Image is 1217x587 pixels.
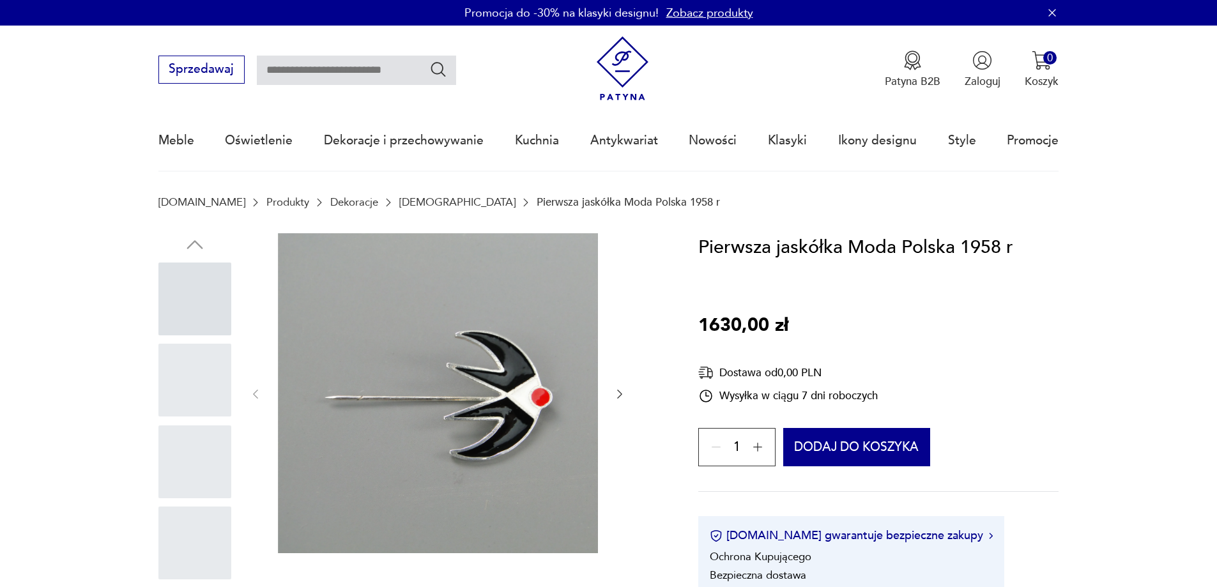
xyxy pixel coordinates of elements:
img: Ikona medalu [903,50,922,70]
a: Meble [158,111,194,170]
a: Promocje [1007,111,1059,170]
a: Style [948,111,976,170]
a: Produkty [266,196,309,208]
p: Patyna B2B [885,74,940,89]
img: Ikona strzałki w prawo [989,533,993,539]
p: Zaloguj [965,74,1000,89]
a: [DEMOGRAPHIC_DATA] [399,196,516,208]
li: Ochrona Kupującego [710,549,811,564]
p: Pierwsza jaskółka Moda Polska 1958 r [537,196,720,208]
div: Wysyłka w ciągu 7 dni roboczych [698,388,878,404]
h1: Pierwsza jaskółka Moda Polska 1958 r [698,233,1013,263]
button: Patyna B2B [885,50,940,89]
li: Bezpieczna dostawa [710,568,806,583]
p: Promocja do -30% na klasyki designu! [464,5,659,21]
img: Zdjęcie produktu Pierwsza jaskółka Moda Polska 1958 r [278,233,598,553]
a: Dekoracje [330,196,378,208]
a: [DOMAIN_NAME] [158,196,245,208]
button: Szukaj [429,60,448,79]
img: Ikona certyfikatu [710,530,723,542]
div: Dostawa od 0,00 PLN [698,365,878,381]
button: 0Koszyk [1025,50,1059,89]
a: Antykwariat [590,111,658,170]
a: Dekoracje i przechowywanie [324,111,484,170]
img: Patyna - sklep z meblami i dekoracjami vintage [590,36,655,101]
a: Ikona medaluPatyna B2B [885,50,940,89]
a: Sprzedawaj [158,65,245,75]
button: Dodaj do koszyka [783,428,931,466]
button: [DOMAIN_NAME] gwarantuje bezpieczne zakupy [710,528,993,544]
button: Sprzedawaj [158,56,245,84]
a: Nowości [689,111,737,170]
span: 1 [733,443,740,453]
a: Kuchnia [515,111,559,170]
a: Zobacz produkty [666,5,753,21]
img: Ikona koszyka [1032,50,1052,70]
p: 1630,00 zł [698,311,788,340]
button: Zaloguj [965,50,1000,89]
img: Ikonka użytkownika [972,50,992,70]
a: Ikony designu [838,111,917,170]
p: Koszyk [1025,74,1059,89]
a: Klasyki [768,111,807,170]
a: Oświetlenie [225,111,293,170]
div: 0 [1043,51,1057,65]
img: Ikona dostawy [698,365,714,381]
